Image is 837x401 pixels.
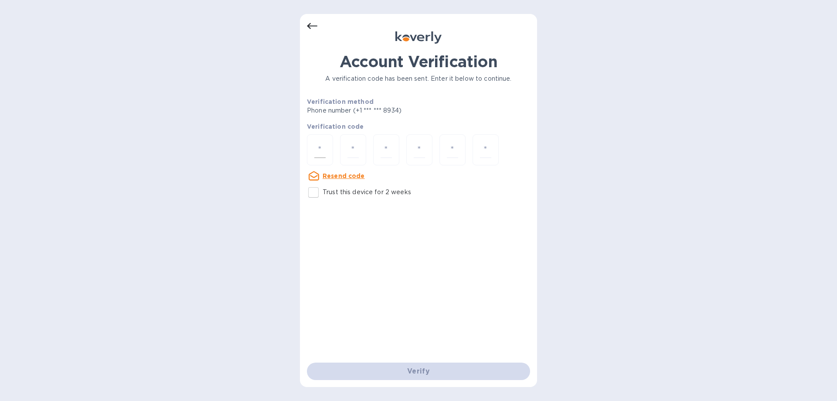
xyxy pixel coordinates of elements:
p: A verification code has been sent. Enter it below to continue. [307,74,530,83]
p: Trust this device for 2 weeks [323,188,411,197]
p: Phone number (+1 *** *** 8934) [307,106,468,115]
p: Verification code [307,122,530,131]
b: Verification method [307,98,374,105]
h1: Account Verification [307,52,530,71]
u: Resend code [323,172,365,179]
